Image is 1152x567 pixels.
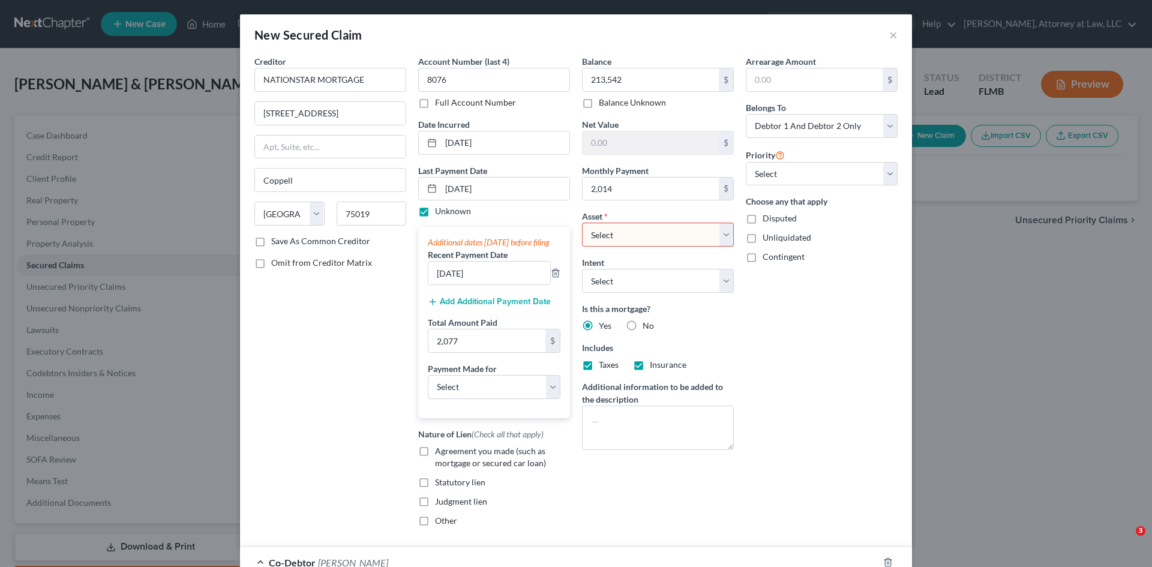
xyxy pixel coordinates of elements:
span: Taxes [599,359,619,370]
label: Save As Common Creditor [271,235,370,247]
input: 0.00 [746,68,883,91]
span: Judgment lien [435,496,487,506]
label: Payment Made for [428,362,497,375]
label: Balance [582,55,611,68]
div: $ [883,68,897,91]
label: Unknown [435,205,471,217]
span: Omit from Creditor Matrix [271,257,372,268]
label: Arrearage Amount [746,55,816,68]
span: 3 [1136,526,1145,536]
label: Last Payment Date [418,164,487,177]
label: Is this a mortgage? [582,302,734,315]
span: Agreement you made (such as mortgage or secured car loan) [435,446,546,468]
div: $ [719,131,733,154]
span: Disputed [763,213,797,223]
input: MM/DD/YYYY [441,178,569,200]
div: $ [719,68,733,91]
label: Includes [582,341,734,354]
label: Intent [582,256,604,269]
button: Add Additional Payment Date [428,297,551,307]
span: Belongs To [746,103,786,113]
span: Unliquidated [763,232,811,242]
span: Yes [599,320,611,331]
label: Nature of Lien [418,428,544,440]
button: × [889,28,898,42]
label: Monthly Payment [582,164,649,177]
label: Priority [746,148,785,162]
div: Additional dates [DATE] before filing [428,236,560,248]
input: Enter address... [255,102,406,125]
div: $ [545,329,560,352]
div: New Secured Claim [254,26,362,43]
input: 0.00 [583,68,719,91]
label: Choose any that apply [746,195,898,208]
input: -- [428,262,550,284]
iframe: Intercom live chat [1111,526,1140,555]
label: Account Number (last 4) [418,55,509,68]
input: Search creditor by name... [254,68,406,92]
span: No [643,320,654,331]
span: Other [435,515,457,526]
span: Creditor [254,56,286,67]
span: Contingent [763,251,805,262]
input: Enter zip... [337,202,407,226]
input: 0.00 [583,131,719,154]
span: Insurance [650,359,686,370]
label: Total Amount Paid [428,316,497,329]
input: 0.00 [428,329,545,352]
label: Balance Unknown [599,97,666,109]
input: Enter city... [255,169,406,191]
input: 0.00 [583,178,719,200]
label: Net Value [582,118,619,131]
input: MM/DD/YYYY [441,131,569,154]
span: (Check all that apply) [472,429,544,439]
label: Full Account Number [435,97,516,109]
label: Additional information to be added to the description [582,380,734,406]
div: $ [719,178,733,200]
span: Statutory lien [435,477,485,487]
label: Date Incurred [418,118,470,131]
label: Recent Payment Date [428,248,508,261]
span: Asset [582,211,602,221]
input: Apt, Suite, etc... [255,136,406,158]
input: XXXX [418,68,570,92]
